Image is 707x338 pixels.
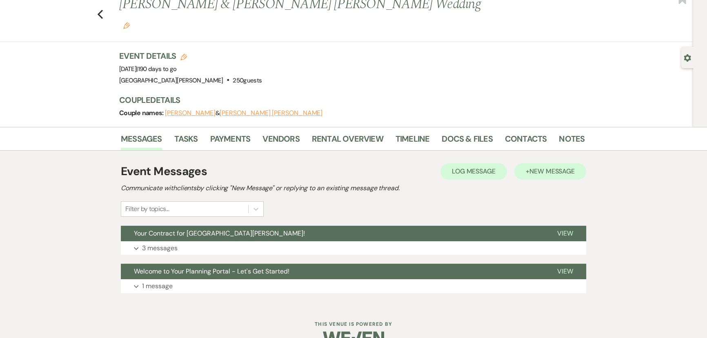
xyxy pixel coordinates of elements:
[119,94,576,106] h3: Couple Details
[142,243,178,253] p: 3 messages
[684,53,691,61] button: Open lead details
[165,110,216,116] button: [PERSON_NAME]
[529,167,575,176] span: New Message
[125,204,169,214] div: Filter by topics...
[505,132,547,150] a: Contacts
[119,109,165,117] span: Couple names:
[514,163,586,180] button: +New Message
[452,167,496,176] span: Log Message
[233,76,262,84] span: 250 guests
[544,264,586,279] button: View
[123,22,130,29] button: Edit
[119,76,223,84] span: [GEOGRAPHIC_DATA][PERSON_NAME]
[138,65,177,73] span: 190 days to go
[134,229,305,238] span: Your Contract for [GEOGRAPHIC_DATA][PERSON_NAME]!
[121,241,586,255] button: 3 messages
[440,163,507,180] button: Log Message
[121,226,544,241] button: Your Contract for [GEOGRAPHIC_DATA][PERSON_NAME]!
[174,132,198,150] a: Tasks
[559,132,585,150] a: Notes
[119,50,262,62] h3: Event Details
[544,226,586,241] button: View
[220,110,322,116] button: [PERSON_NAME] [PERSON_NAME]
[396,132,430,150] a: Timeline
[136,65,176,73] span: |
[119,65,177,73] span: [DATE]
[121,132,162,150] a: Messages
[312,132,383,150] a: Rental Overview
[262,132,299,150] a: Vendors
[557,267,573,276] span: View
[121,183,586,193] h2: Communicate with clients by clicking "New Message" or replying to an existing message thread.
[121,279,586,293] button: 1 message
[557,229,573,238] span: View
[165,109,322,117] span: &
[121,163,207,180] h1: Event Messages
[134,267,289,276] span: Welcome to Your Planning Portal - Let's Get Started!
[121,264,544,279] button: Welcome to Your Planning Portal - Let's Get Started!
[142,281,173,291] p: 1 message
[442,132,492,150] a: Docs & Files
[210,132,251,150] a: Payments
